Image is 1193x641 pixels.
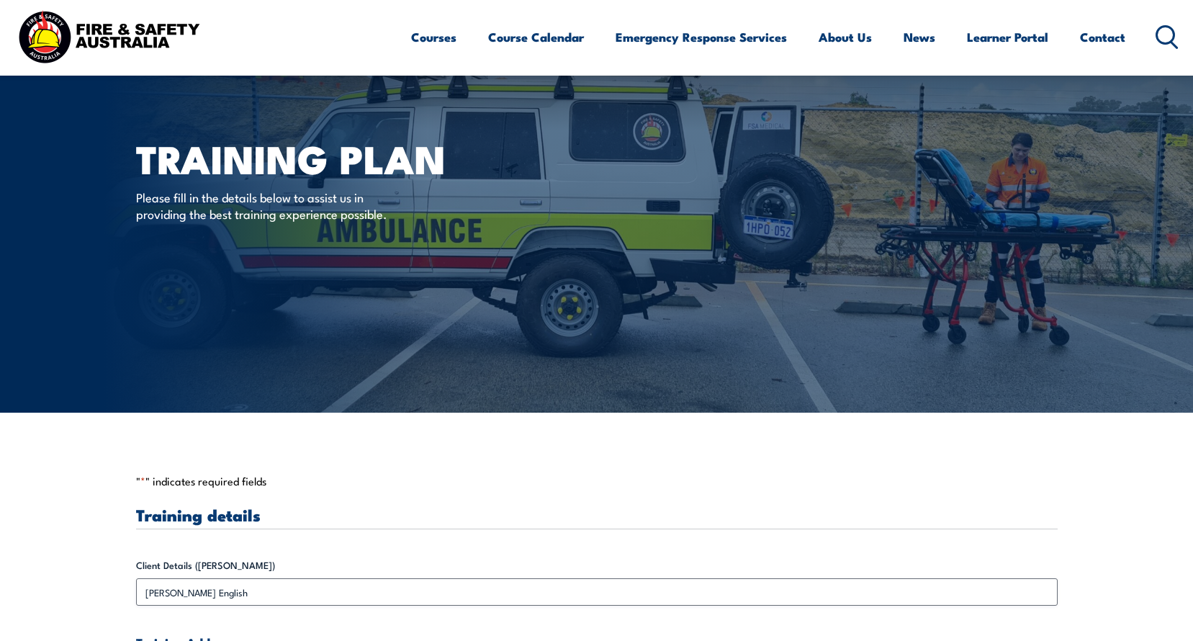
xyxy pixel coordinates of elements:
[411,18,456,56] a: Courses
[1080,18,1125,56] a: Contact
[136,141,492,175] h1: Training plan
[136,558,1058,573] label: Client Details ([PERSON_NAME])
[616,18,787,56] a: Emergency Response Services
[967,18,1048,56] a: Learner Portal
[136,189,399,223] p: Please fill in the details below to assist us in providing the best training experience possible.
[136,474,1058,488] p: " " indicates required fields
[488,18,584,56] a: Course Calendar
[136,506,1058,523] h3: Training details
[904,18,935,56] a: News
[819,18,872,56] a: About Us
